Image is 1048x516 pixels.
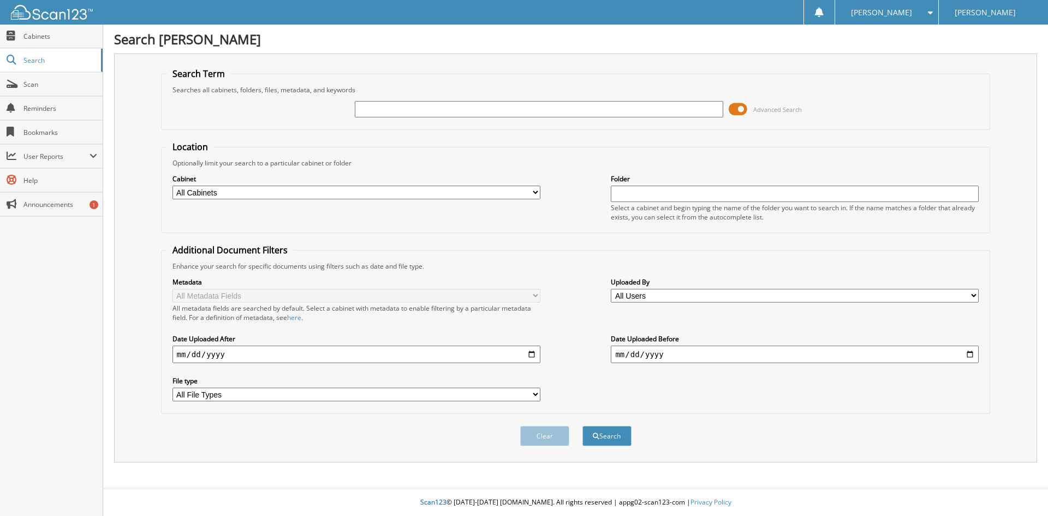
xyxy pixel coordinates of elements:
label: Date Uploaded Before [611,334,979,343]
div: All metadata fields are searched by default. Select a cabinet with metadata to enable filtering b... [172,304,540,322]
legend: Search Term [167,68,230,80]
label: Cabinet [172,174,540,183]
div: Searches all cabinets, folders, files, metadata, and keywords [167,85,985,94]
div: Select a cabinet and begin typing the name of the folder you want to search in. If the name match... [611,203,979,222]
span: Advanced Search [753,105,802,114]
span: Cabinets [23,32,97,41]
span: User Reports [23,152,90,161]
a: here [287,313,301,322]
span: Scan123 [420,497,446,507]
legend: Additional Document Filters [167,244,293,256]
span: [PERSON_NAME] [851,9,912,16]
span: Reminders [23,104,97,113]
legend: Location [167,141,213,153]
button: Search [582,426,632,446]
span: Announcements [23,200,97,209]
a: Privacy Policy [690,497,731,507]
button: Clear [520,426,569,446]
label: Uploaded By [611,277,979,287]
input: start [172,346,540,363]
h1: Search [PERSON_NAME] [114,30,1037,48]
input: end [611,346,979,363]
span: Search [23,56,96,65]
label: Date Uploaded After [172,334,540,343]
label: Metadata [172,277,540,287]
span: Scan [23,80,97,89]
span: [PERSON_NAME] [955,9,1016,16]
div: © [DATE]-[DATE] [DOMAIN_NAME]. All rights reserved | appg02-scan123-com | [103,489,1048,516]
span: Help [23,176,97,185]
div: Optionally limit your search to a particular cabinet or folder [167,158,985,168]
span: Bookmarks [23,128,97,137]
img: scan123-logo-white.svg [11,5,93,20]
label: File type [172,376,540,385]
label: Folder [611,174,979,183]
div: 1 [90,200,98,209]
div: Enhance your search for specific documents using filters such as date and file type. [167,262,985,271]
